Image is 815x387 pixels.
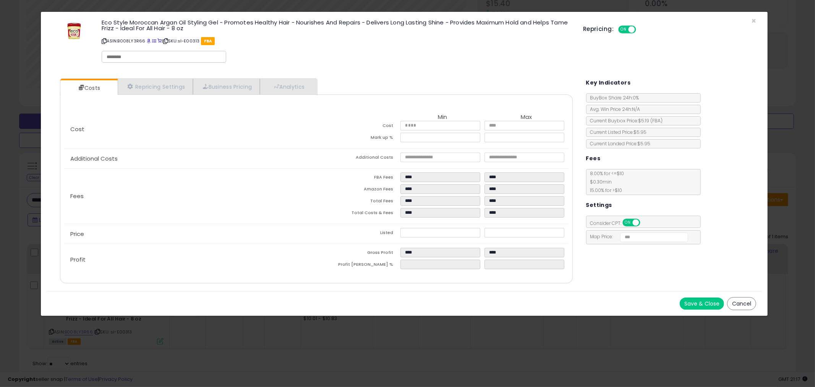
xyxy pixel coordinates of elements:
span: × [751,15,756,26]
a: Repricing Settings [118,79,193,94]
td: Profit [PERSON_NAME] % [316,260,400,272]
span: Current Listed Price: $5.95 [587,129,647,135]
span: 8.00 % for <= $10 [587,170,624,193]
td: FBA Fees [316,172,400,184]
span: FBA [201,37,215,45]
a: Costs [60,80,117,96]
p: Additional Costs [64,156,316,162]
p: Fees [64,193,316,199]
h3: Eco Style Moroccan Argan Oil Styling Gel - Promotes Healthy Hair - Nourishes And Repairs - Delive... [102,20,572,31]
td: Cost [316,121,400,133]
a: All offer listings [152,38,156,44]
span: Map Price: [587,233,689,240]
span: Current Landed Price: $5.95 [587,140,651,147]
a: Analytics [260,79,316,94]
button: Cancel [727,297,756,310]
span: Avg. Win Price 24h: N/A [587,106,640,112]
td: Total Fees [316,196,400,208]
h5: Repricing: [583,26,614,32]
td: Amazon Fees [316,184,400,196]
img: 41p4mYTXGEL._SL60_.jpg [63,20,86,42]
td: Total Costs & Fees [316,208,400,220]
th: Min [400,114,484,121]
h5: Key Indicators [586,78,631,88]
span: ON [619,26,629,33]
p: Price [64,231,316,237]
span: OFF [639,220,651,226]
span: OFF [635,26,647,33]
p: ASIN: B008LY3R66 | SKU: sl-E00313 [102,35,572,47]
th: Max [484,114,569,121]
span: $5.19 [638,117,663,124]
span: 15.00 % for > $10 [587,187,622,193]
a: BuyBox page [147,38,151,44]
td: Additional Costs [316,153,400,164]
h5: Settings [586,200,612,210]
a: Your listing only [157,38,162,44]
span: BuyBox Share 24h: 0% [587,94,639,101]
span: $0.30 min [587,179,612,185]
td: Listed [316,228,400,240]
span: Consider CPT: [587,220,650,226]
td: Mark up % [316,133,400,145]
td: Gross Profit [316,248,400,260]
span: ON [623,220,633,226]
span: ( FBA ) [651,117,663,124]
span: Current Buybox Price: [587,117,663,124]
button: Save & Close [680,298,724,310]
p: Cost [64,126,316,132]
h5: Fees [586,154,601,163]
a: Business Pricing [193,79,260,94]
p: Profit [64,257,316,263]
